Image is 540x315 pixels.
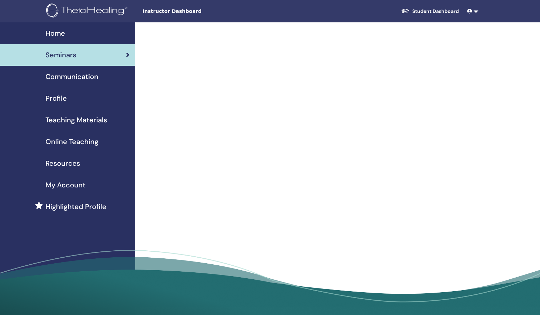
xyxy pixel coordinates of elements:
[142,8,247,15] span: Instructor Dashboard
[395,5,464,18] a: Student Dashboard
[45,93,67,103] span: Profile
[45,50,76,60] span: Seminars
[45,136,98,147] span: Online Teaching
[45,158,80,169] span: Resources
[46,3,130,19] img: logo.png
[45,201,106,212] span: Highlighted Profile
[45,115,107,125] span: Teaching Materials
[401,8,409,14] img: graduation-cap-white.svg
[45,180,85,190] span: My Account
[45,71,98,82] span: Communication
[45,28,65,38] span: Home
